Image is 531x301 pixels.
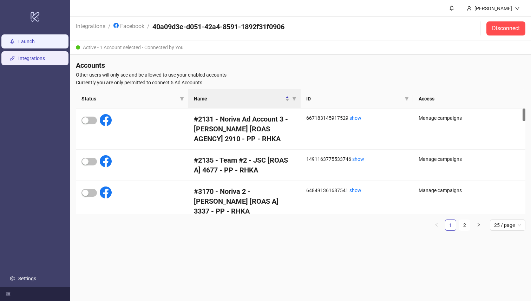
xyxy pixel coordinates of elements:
[18,56,45,61] a: Integrations
[194,155,295,175] h4: #2135 - Team #2 - JSC [ROAS A] 4677 - PP - RHKA
[291,93,298,104] span: filter
[477,223,481,227] span: right
[473,220,484,231] button: right
[188,89,301,109] th: Name
[473,220,484,231] li: Next Page
[459,220,470,230] a: 2
[419,187,520,194] div: Manage campaigns
[74,22,107,30] a: Integrations
[147,22,150,35] li: /
[178,93,185,104] span: filter
[431,220,442,231] button: left
[70,40,531,55] div: Active - 1 Account selected - Connected by You
[494,220,521,230] span: 25 / page
[352,156,364,162] a: show
[76,71,525,79] span: Other users will only see and be allowed to use your enabled accounts
[292,97,296,101] span: filter
[194,187,295,216] h4: #3170 - Noriva 2 - [PERSON_NAME] [ROAS A] 3337 - PP - RHKA
[492,25,520,32] span: Disconnect
[306,95,402,103] span: ID
[434,223,439,227] span: left
[81,95,177,103] span: Status
[459,220,470,231] li: 2
[306,114,407,122] div: 667183145917529
[490,220,525,231] div: Page Size
[18,276,36,281] a: Settings
[108,22,111,35] li: /
[349,115,361,121] a: show
[194,95,284,103] span: Name
[419,155,520,163] div: Manage campaigns
[152,22,284,32] h4: 40a09d3e-d051-42a4-8591-1892f31f0906
[76,79,525,86] span: Currently you are only permitted to connect 5 Ad Accounts
[6,292,11,296] span: menu-fold
[413,89,525,109] th: Access
[349,188,361,193] a: show
[472,5,515,12] div: [PERSON_NAME]
[306,187,407,194] div: 648491361687541
[486,21,525,35] button: Disconnect
[431,220,442,231] li: Previous Page
[76,60,525,70] h4: Accounts
[515,6,520,11] span: down
[449,6,454,11] span: bell
[180,97,184,101] span: filter
[445,220,456,231] li: 1
[445,220,456,230] a: 1
[419,114,520,122] div: Manage campaigns
[467,6,472,11] span: user
[306,155,407,163] div: 1491163775533746
[112,22,146,30] a: Facebook
[403,93,410,104] span: filter
[18,39,35,45] a: Launch
[194,114,295,144] h4: #2131 - Noriva Ad Account 3 - [PERSON_NAME] [ROAS AGENCY] 2910 - PP - RHKA
[405,97,409,101] span: filter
